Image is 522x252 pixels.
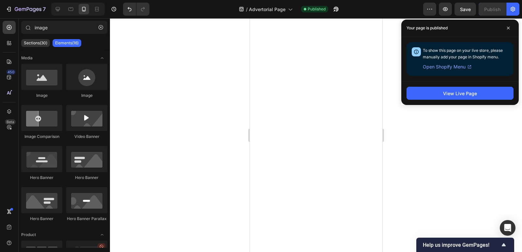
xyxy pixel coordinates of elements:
span: To show this page on your live store, please manually add your page in Shopify menu. [423,48,503,59]
button: 7 [3,3,49,16]
span: Media [21,55,33,61]
span: / [246,6,248,13]
div: Hero Banner [21,216,62,222]
span: Toggle open [97,53,107,63]
button: Publish [479,3,506,16]
span: Published [308,6,326,12]
p: 7 [43,5,46,13]
p: Your page is published [407,25,448,31]
p: Elements(16) [55,40,79,46]
div: Hero Banner [21,175,62,181]
span: Toggle open [97,230,107,240]
div: Open Intercom Messenger [500,220,515,236]
button: View Live Page [407,87,514,100]
div: Publish [484,6,500,13]
span: Help us improve GemPages! [423,242,500,248]
span: Save [460,7,471,12]
div: Image Comparison [21,134,62,140]
div: Video Banner [66,134,107,140]
span: Open Shopify Menu [423,63,466,71]
span: Advertorial Page [249,6,285,13]
div: View Live Page [443,90,477,97]
button: Show survey - Help us improve GemPages! [423,241,508,249]
iframe: Design area [250,18,382,252]
input: Search Sections & Elements [21,21,107,34]
div: Image [21,93,62,98]
p: Sections(30) [24,40,47,46]
div: Image [66,93,107,98]
div: 450 [6,69,16,75]
div: Beta [5,119,16,125]
div: Hero Banner Parallax [66,216,107,222]
button: Save [454,3,476,16]
span: Product [21,232,36,238]
div: Undo/Redo [123,3,149,16]
div: Hero Banner [66,175,107,181]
